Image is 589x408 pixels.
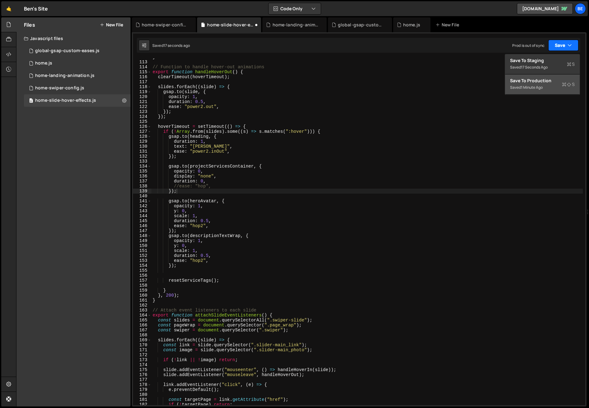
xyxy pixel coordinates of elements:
[207,22,254,28] div: home-slide-hover-effects.js
[133,164,151,169] div: 134
[338,22,384,28] div: global-gsap-custom-eases.js
[133,114,151,119] div: 124
[575,3,586,14] a: Be
[521,85,543,90] div: 1 minute ago
[510,57,575,64] div: Save to Staging
[133,258,151,263] div: 153
[133,377,151,382] div: 177
[133,343,151,347] div: 170
[133,69,151,74] div: 115
[35,61,52,66] div: home.js
[133,298,151,303] div: 161
[133,159,151,164] div: 133
[133,94,151,99] div: 120
[133,352,151,357] div: 172
[133,154,151,159] div: 132
[133,149,151,154] div: 131
[24,5,48,12] div: Ben's Site
[403,22,420,28] div: home.js
[133,303,151,308] div: 162
[1,1,16,16] a: 🤙
[133,194,151,199] div: 140
[133,382,151,387] div: 178
[435,22,462,28] div: New File
[510,84,575,91] div: Saved
[24,94,131,107] div: 11910/28435.js
[133,208,151,213] div: 143
[510,78,575,84] div: Save to Production
[133,169,151,174] div: 135
[133,124,151,129] div: 126
[133,268,151,273] div: 155
[133,308,151,313] div: 163
[133,313,151,318] div: 164
[133,189,151,194] div: 139
[133,367,151,372] div: 175
[24,69,131,82] div: 11910/28512.js
[273,22,319,28] div: home-landing-animation.js
[133,387,151,392] div: 179
[133,144,151,149] div: 130
[562,81,575,87] span: S
[133,139,151,144] div: 129
[133,392,151,397] div: 180
[133,288,151,293] div: 159
[521,65,548,70] div: 17 seconds ago
[133,60,151,65] div: 113
[133,223,151,228] div: 146
[133,283,151,288] div: 158
[548,40,578,51] button: Save
[133,338,151,343] div: 169
[133,253,151,258] div: 152
[133,228,151,233] div: 147
[133,372,151,377] div: 176
[35,48,99,54] div: global-gsap-custom-eases.js
[133,328,151,333] div: 167
[133,99,151,104] div: 121
[133,362,151,367] div: 174
[133,263,151,268] div: 154
[163,43,190,48] div: 17 seconds ago
[133,293,151,298] div: 160
[133,318,151,323] div: 165
[24,21,35,28] h2: Files
[512,43,545,48] div: Prod is out of sync
[133,104,151,109] div: 122
[35,73,94,78] div: home-landing-animation.js
[100,22,123,27] button: New File
[567,61,575,67] span: S
[133,74,151,79] div: 116
[24,82,131,94] div: 11910/28432.js
[505,74,580,95] button: Save to ProductionS Saved1 minute ago
[133,357,151,362] div: 173
[35,85,84,91] div: home-swiper-config.js
[24,45,131,57] div: 11910/28433.js
[133,278,151,283] div: 157
[133,218,151,223] div: 145
[133,134,151,139] div: 128
[133,213,151,218] div: 144
[133,184,151,189] div: 138
[133,89,151,94] div: 119
[133,347,151,352] div: 171
[24,57,131,69] div: 11910/28508.js
[133,109,151,114] div: 123
[133,402,151,407] div: 182
[133,273,151,278] div: 156
[133,129,151,134] div: 127
[16,32,131,45] div: Javascript files
[35,98,96,103] div: home-slide-hover-effects.js
[133,397,151,402] div: 181
[133,84,151,89] div: 118
[133,79,151,84] div: 117
[133,333,151,338] div: 168
[133,174,151,179] div: 136
[505,54,580,74] button: Save to StagingS Saved17 seconds ago
[133,233,151,238] div: 148
[269,3,321,14] button: Code Only
[133,323,151,328] div: 166
[133,65,151,69] div: 114
[152,43,190,48] div: Saved
[29,99,33,104] span: 0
